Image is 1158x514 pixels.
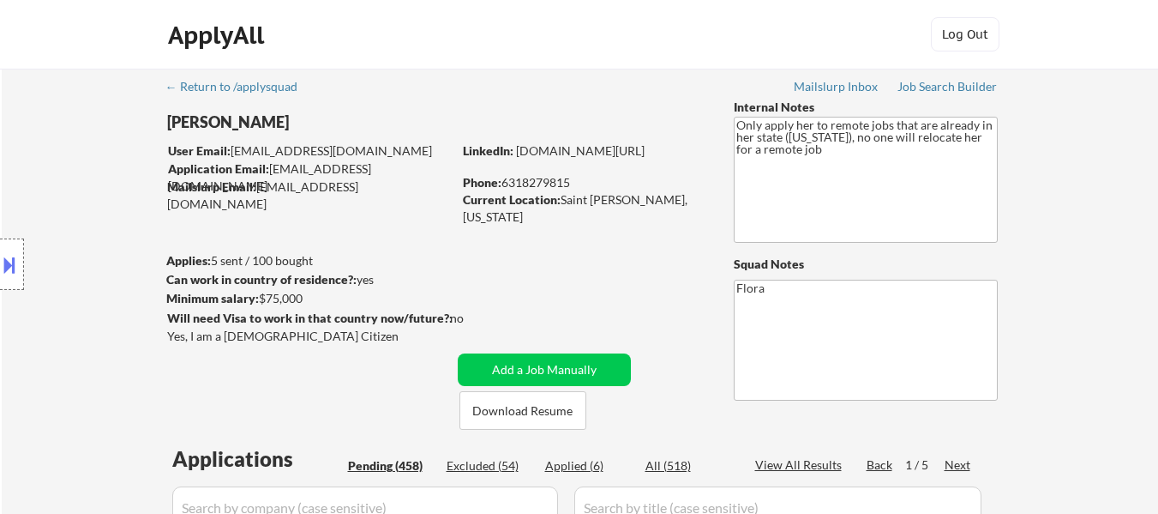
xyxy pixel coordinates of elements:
div: Job Search Builder [897,81,998,93]
strong: Will need Visa to work in that country now/future?: [167,311,453,325]
div: Internal Notes [734,99,998,116]
div: Yes, I am a [DEMOGRAPHIC_DATA] Citizen [167,328,457,345]
div: [EMAIL_ADDRESS][DOMAIN_NAME] [167,178,452,212]
div: ApplyAll [168,21,269,50]
strong: Phone: [463,175,501,190]
div: $75,000 [166,290,452,307]
a: [DOMAIN_NAME][URL] [516,143,645,158]
strong: Current Location: [463,192,561,207]
div: Applications [172,449,342,469]
div: no [450,310,499,327]
div: ← Return to /applysquad [165,81,314,93]
div: Applied (6) [545,457,631,475]
div: Next [945,457,972,474]
div: Saint [PERSON_NAME], [US_STATE] [463,191,705,225]
div: 5 sent / 100 bought [166,252,452,269]
div: Excluded (54) [447,457,532,475]
div: Back [867,457,894,474]
div: [EMAIL_ADDRESS][DOMAIN_NAME] [168,160,452,194]
div: Mailslurp Inbox [794,81,879,93]
strong: LinkedIn: [463,143,513,158]
button: Download Resume [459,391,586,430]
a: Mailslurp Inbox [794,80,879,97]
div: [EMAIL_ADDRESS][DOMAIN_NAME] [168,142,452,160]
div: Pending (458) [348,457,434,475]
div: 1 / 5 [905,457,945,474]
a: ← Return to /applysquad [165,80,314,97]
button: Log Out [931,17,999,51]
div: 6318279815 [463,174,705,191]
a: Job Search Builder [897,80,998,97]
button: Add a Job Manually [458,354,631,386]
div: Squad Notes [734,256,998,273]
div: All (518) [645,457,731,475]
div: View All Results [755,457,847,474]
div: [PERSON_NAME] [167,112,519,133]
